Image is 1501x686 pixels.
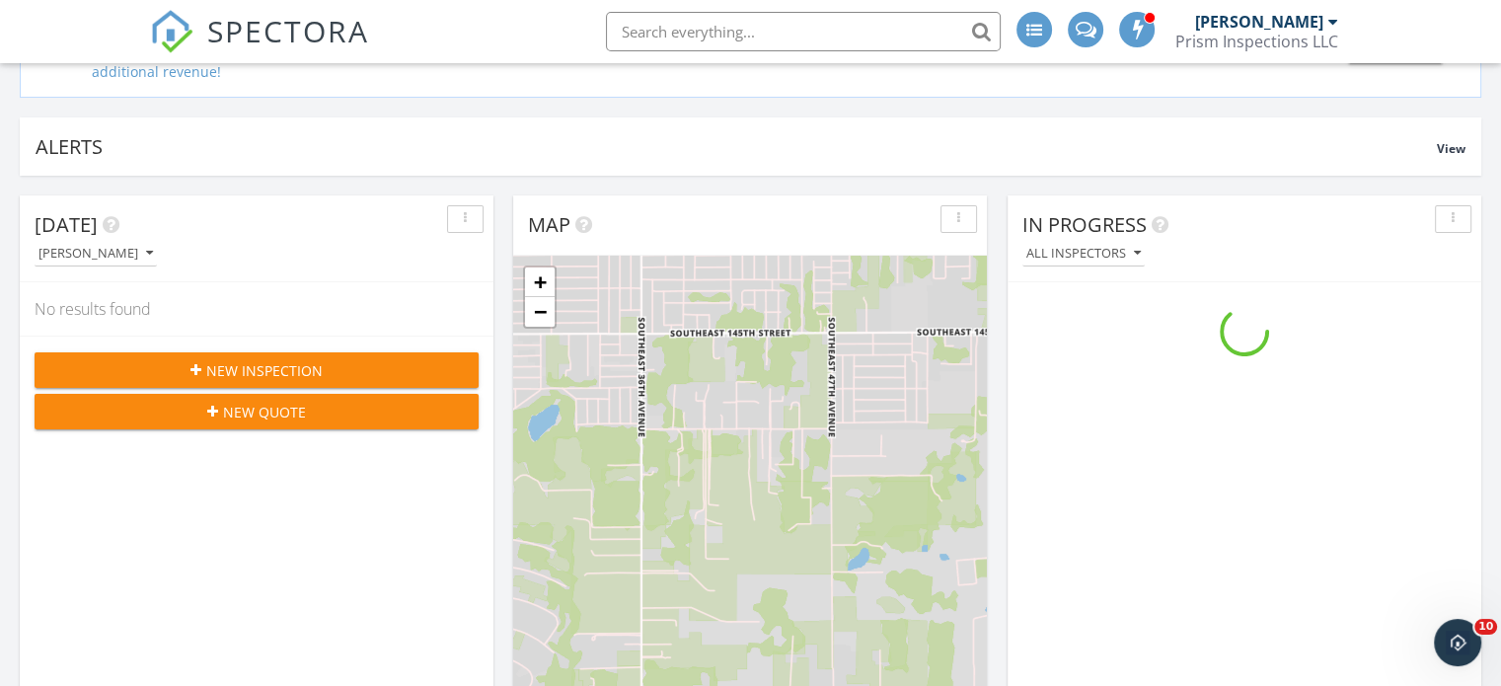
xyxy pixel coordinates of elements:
[35,241,157,267] button: [PERSON_NAME]
[1437,140,1465,157] span: View
[150,10,193,53] img: The Best Home Inspection Software - Spectora
[1022,211,1147,238] span: In Progress
[35,394,479,429] button: New Quote
[35,211,98,238] span: [DATE]
[606,12,1001,51] input: Search everything...
[528,211,570,238] span: Map
[206,360,323,381] span: New Inspection
[35,352,479,388] button: New Inspection
[207,10,369,51] span: SPECTORA
[38,247,153,261] div: [PERSON_NAME]
[525,267,555,297] a: Zoom in
[525,297,555,327] a: Zoom out
[1474,619,1497,635] span: 10
[1195,12,1323,32] div: [PERSON_NAME]
[20,282,493,336] div: No results found
[1434,619,1481,666] iframe: Intercom live chat
[1175,32,1338,51] div: Prism Inspections LLC
[36,133,1437,160] div: Alerts
[1022,241,1145,267] button: All Inspectors
[150,27,369,68] a: SPECTORA
[1026,247,1141,261] div: All Inspectors
[223,402,306,422] span: New Quote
